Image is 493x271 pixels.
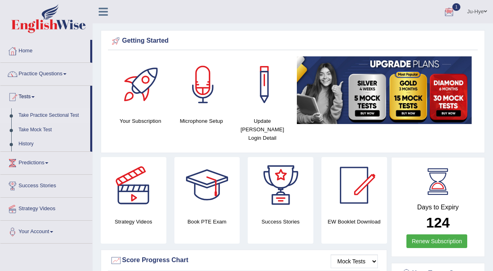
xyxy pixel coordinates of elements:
[114,117,167,125] h4: Your Subscription
[297,56,472,124] img: small5.jpg
[15,137,90,151] a: History
[0,86,90,106] a: Tests
[426,215,449,230] b: 124
[15,108,90,123] a: Take Practice Sectional Test
[110,35,476,47] div: Getting Started
[0,175,92,195] a: Success Stories
[15,123,90,137] a: Take Mock Test
[406,234,467,248] a: Renew Subscription
[248,217,313,226] h4: Success Stories
[0,63,92,83] a: Practice Questions
[321,217,387,226] h4: EW Booklet Download
[175,117,228,125] h4: Microphone Setup
[400,204,476,211] h4: Days to Expiry
[101,217,166,226] h4: Strategy Videos
[110,254,378,267] div: Score Progress Chart
[0,198,92,218] a: Strategy Videos
[236,117,289,142] h4: Update [PERSON_NAME] Login Detail
[0,221,92,241] a: Your Account
[0,40,90,60] a: Home
[452,3,460,11] span: 1
[0,152,92,172] a: Predictions
[174,217,240,226] h4: Book PTE Exam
